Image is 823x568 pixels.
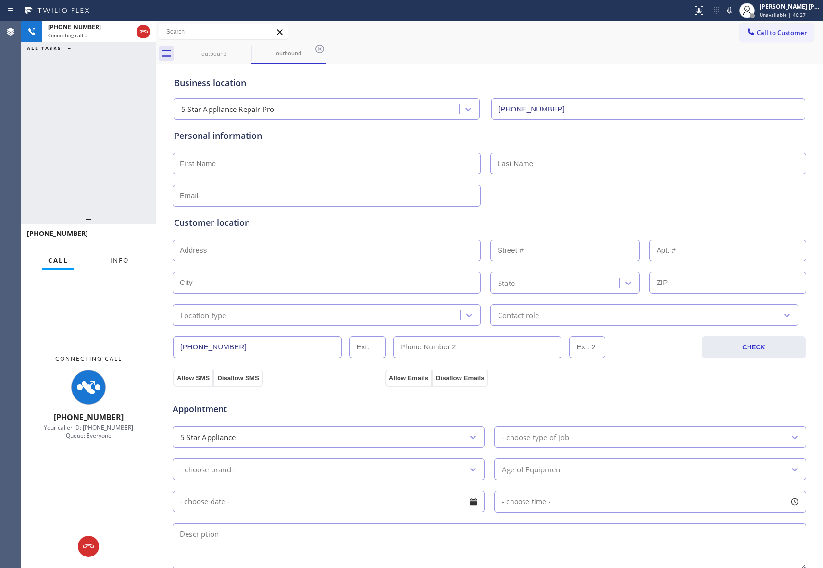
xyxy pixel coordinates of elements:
[740,24,813,42] button: Call to Customer
[78,536,99,557] button: Hang up
[180,432,236,443] div: 5 Star Appliance
[44,423,133,440] span: Your caller ID: [PHONE_NUMBER] Queue: Everyone
[48,256,68,265] span: Call
[173,153,481,174] input: First Name
[173,185,481,207] input: Email
[173,336,342,358] input: Phone Number
[173,370,213,387] button: Allow SMS
[181,104,274,115] div: 5 Star Appliance Repair Pro
[173,491,485,512] input: - choose date -
[173,272,481,294] input: City
[760,2,820,11] div: [PERSON_NAME] [PERSON_NAME]
[723,4,736,17] button: Mute
[213,370,263,387] button: Disallow SMS
[48,32,87,38] span: Connecting call…
[569,336,605,358] input: Ext. 2
[393,336,562,358] input: Phone Number 2
[42,251,74,270] button: Call
[137,25,150,38] button: Hang up
[252,49,325,57] div: outbound
[385,370,432,387] button: Allow Emails
[21,42,81,54] button: ALL TASKS
[174,129,805,142] div: Personal information
[432,370,488,387] button: Disallow Emails
[498,309,539,321] div: Contact role
[490,153,806,174] input: Last Name
[502,464,562,475] div: Age of Equipment
[649,240,807,261] input: Apt. #
[502,497,551,506] span: - choose time -
[502,432,574,443] div: - choose type of job -
[349,336,386,358] input: Ext.
[174,216,805,229] div: Customer location
[702,336,806,358] button: CHECK
[48,23,101,31] span: [PHONE_NUMBER]
[104,251,135,270] button: Info
[27,229,88,238] span: [PHONE_NUMBER]
[491,98,805,120] input: Phone Number
[159,24,288,39] input: Search
[498,277,515,288] div: State
[180,464,236,475] div: - choose brand -
[173,240,481,261] input: Address
[27,45,62,51] span: ALL TASKS
[180,309,226,321] div: Location type
[173,403,383,416] span: Appointment
[110,256,129,265] span: Info
[174,76,805,89] div: Business location
[178,50,250,57] div: outbound
[757,28,807,37] span: Call to Customer
[54,412,124,422] span: [PHONE_NUMBER]
[55,355,122,363] span: Connecting Call
[490,240,640,261] input: Street #
[649,272,807,294] input: ZIP
[760,12,806,18] span: Unavailable | 46:27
